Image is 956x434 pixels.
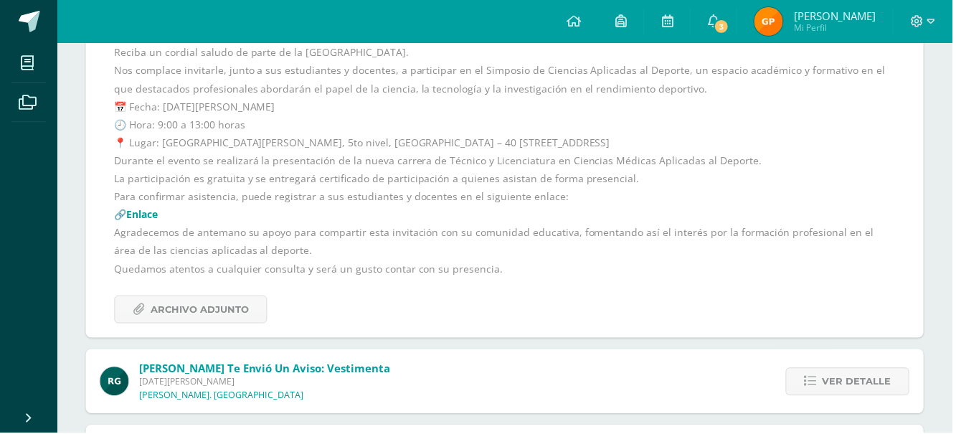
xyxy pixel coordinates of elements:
span: [PERSON_NAME] te envió un aviso: Vestimenta [140,362,392,377]
span: Archivo Adjunto [151,297,250,324]
span: [PERSON_NAME] [797,9,879,23]
span: Mi Perfil [797,22,879,34]
div: Reciba un cordial saludo de parte de la [GEOGRAPHIC_DATA]. Nos complace invitarle, junto a sus es... [115,43,899,324]
img: 24ef3269677dd7dd963c57b86ff4a022.png [100,368,129,397]
img: 18f78e33ba36927068e7765bfc414182.png [757,7,786,36]
a: Enlace [127,208,158,222]
p: [PERSON_NAME]. [GEOGRAPHIC_DATA] [140,391,305,402]
a: Archivo Adjunto [115,296,268,324]
span: [DATE][PERSON_NAME] [140,377,392,389]
span: Ver detalle [825,369,894,396]
span: 3 [716,19,732,34]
